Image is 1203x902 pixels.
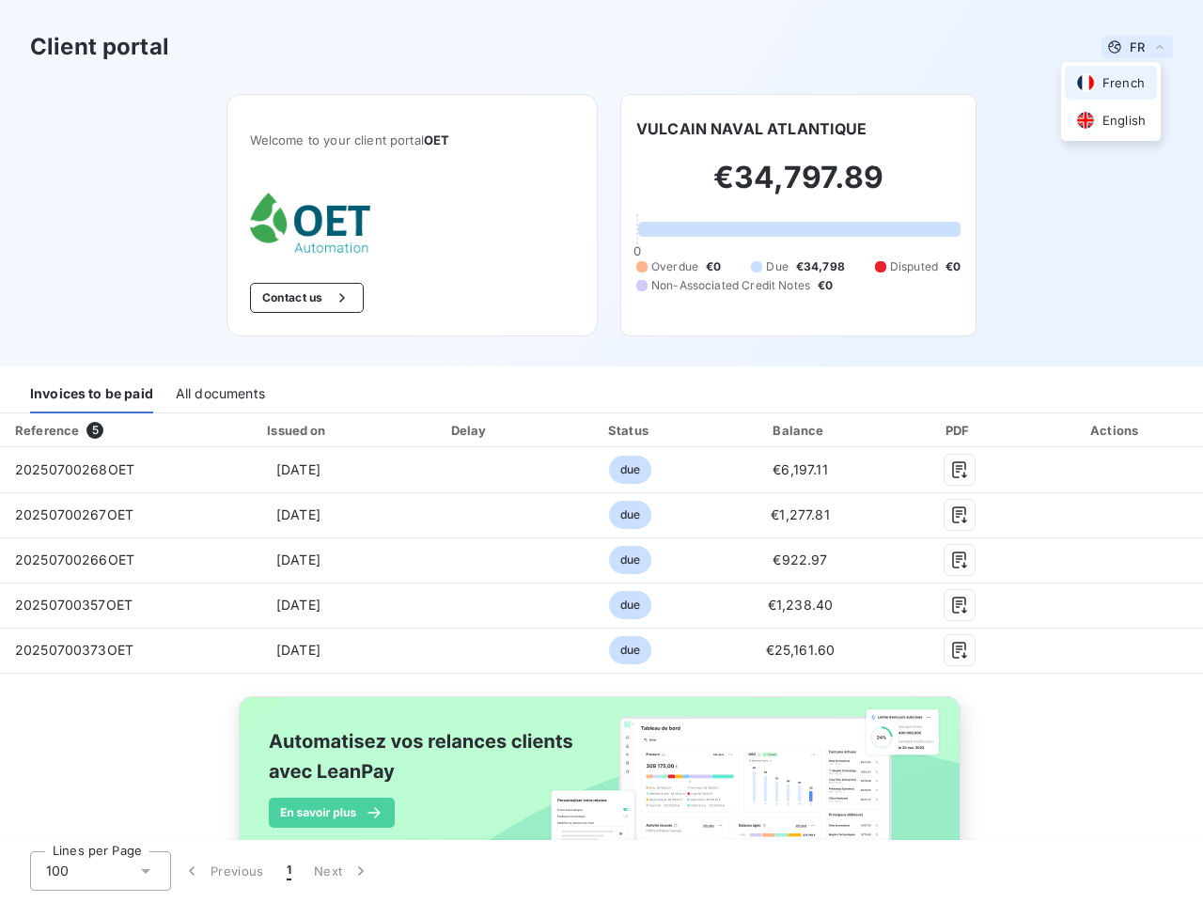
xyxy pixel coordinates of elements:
span: due [609,501,651,529]
img: Company logo [250,193,370,253]
span: due [609,456,651,484]
span: 20250700373OET [15,642,133,658]
div: Status [553,421,708,440]
span: €6,197.11 [773,461,827,477]
div: Invoices to be paid [30,374,153,413]
button: Previous [171,851,275,891]
span: €922.97 [773,552,827,568]
button: Contact us [250,283,364,313]
span: 20250700268OET [15,461,134,477]
span: OET [424,132,449,148]
button: 1 [275,851,303,891]
h6: VULCAIN NAVAL ATLANTIQUE [636,117,867,140]
div: Balance [715,421,885,440]
span: FR [1130,39,1145,54]
span: Non-Associated Credit Notes [651,277,810,294]
div: Delay [396,421,544,440]
span: [DATE] [276,552,320,568]
span: Disputed [890,258,938,275]
h2: €34,797.89 [636,159,961,215]
span: 20250700266OET [15,552,134,568]
span: Due [766,258,788,275]
span: English [1102,112,1146,130]
div: PDF [893,421,1026,440]
div: Issued on [208,421,388,440]
span: €34,798 [796,258,845,275]
span: 20250700357OET [15,597,133,613]
span: Welcome to your client portal [250,132,574,148]
span: €0 [945,258,961,275]
span: €1,238.40 [768,597,833,613]
span: [DATE] [276,597,320,613]
span: [DATE] [276,642,320,658]
span: French [1102,74,1145,92]
span: €25,161.60 [766,642,836,658]
span: due [609,546,651,574]
span: 0 [633,243,641,258]
span: 1 [287,862,291,880]
span: 20250700267OET [15,506,133,522]
div: All documents [176,374,265,413]
button: Next [303,851,382,891]
div: Reference [15,423,79,438]
span: due [609,636,651,664]
span: 100 [46,862,69,880]
span: due [609,591,651,619]
span: Overdue [651,258,698,275]
span: [DATE] [276,461,320,477]
span: €1,277.81 [771,506,829,522]
span: €0 [818,277,833,294]
span: €0 [706,258,721,275]
h3: Client portal [30,30,169,64]
div: Actions [1033,421,1199,440]
span: [DATE] [276,506,320,522]
span: 5 [86,422,103,439]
